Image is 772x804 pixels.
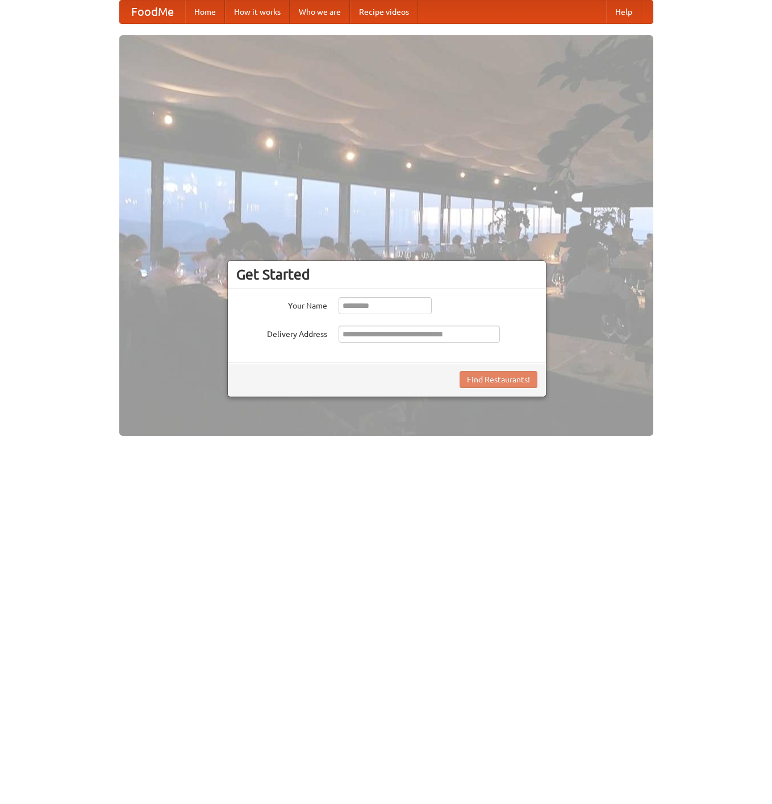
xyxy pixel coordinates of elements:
[606,1,641,23] a: Help
[236,326,327,340] label: Delivery Address
[225,1,290,23] a: How it works
[185,1,225,23] a: Home
[460,371,537,388] button: Find Restaurants!
[236,297,327,311] label: Your Name
[236,266,537,283] h3: Get Started
[290,1,350,23] a: Who we are
[120,1,185,23] a: FoodMe
[350,1,418,23] a: Recipe videos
